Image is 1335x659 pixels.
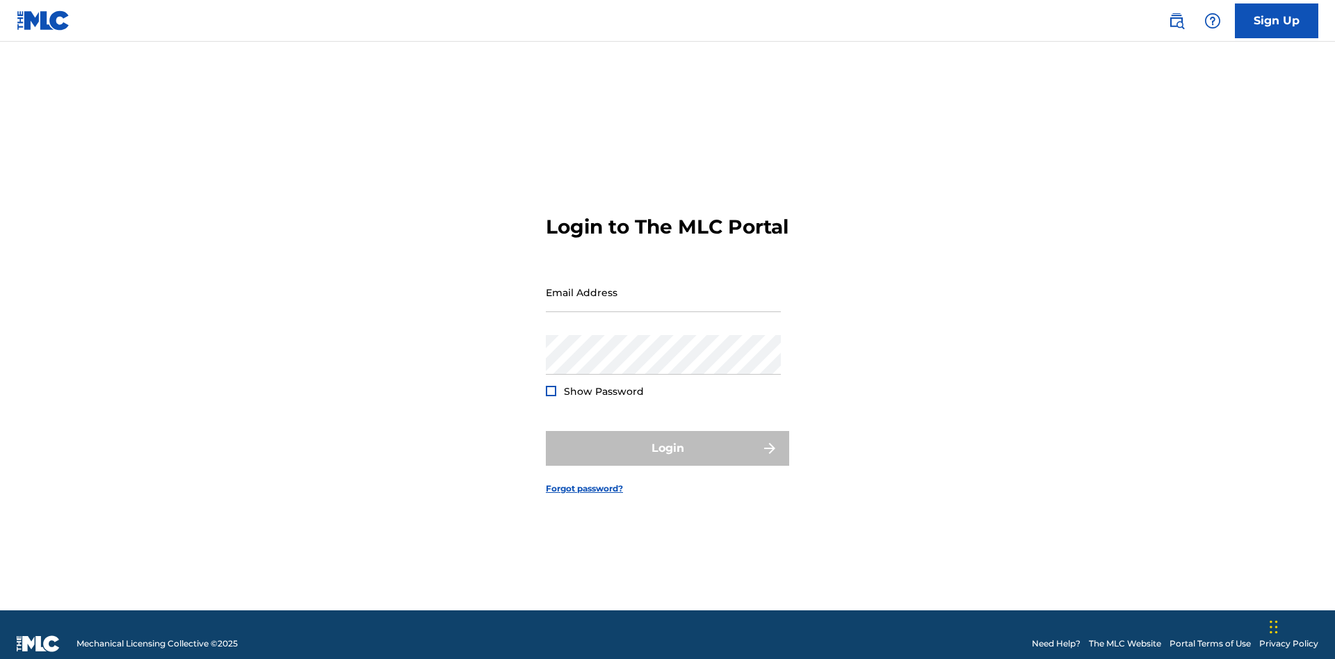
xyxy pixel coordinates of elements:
[1204,13,1221,29] img: help
[1163,7,1190,35] a: Public Search
[564,385,644,398] span: Show Password
[1235,3,1318,38] a: Sign Up
[1032,637,1081,650] a: Need Help?
[76,637,238,650] span: Mechanical Licensing Collective © 2025
[546,482,623,495] a: Forgot password?
[1259,637,1318,650] a: Privacy Policy
[1168,13,1185,29] img: search
[1170,637,1251,650] a: Portal Terms of Use
[1265,592,1335,659] iframe: Chat Widget
[1270,606,1278,648] div: Drag
[1089,637,1161,650] a: The MLC Website
[17,635,60,652] img: logo
[546,215,788,239] h3: Login to The MLC Portal
[1199,7,1227,35] div: Help
[17,10,70,31] img: MLC Logo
